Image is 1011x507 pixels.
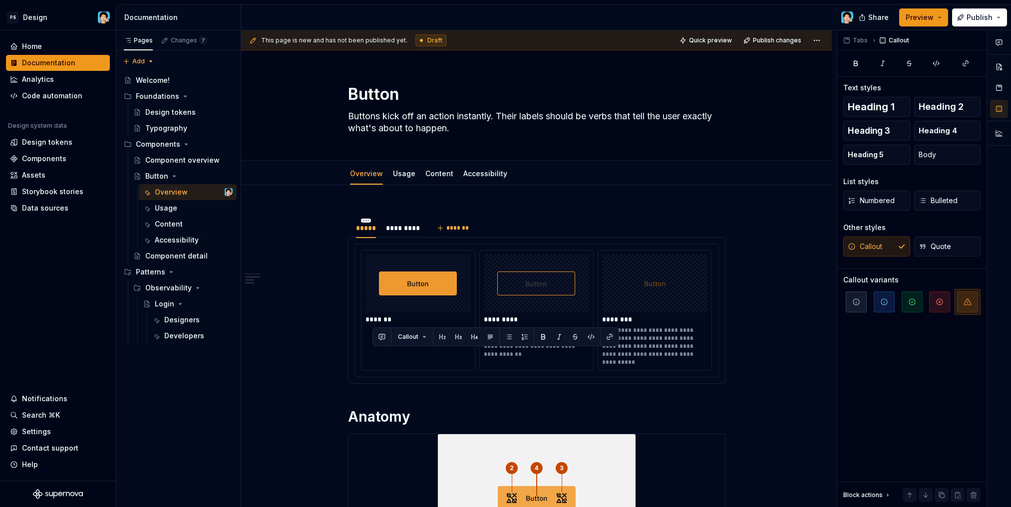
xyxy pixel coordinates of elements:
[132,57,145,65] span: Add
[427,36,442,44] span: Draft
[164,331,204,341] div: Developers
[136,139,180,149] div: Components
[753,36,801,44] span: Publish changes
[854,8,895,26] button: Share
[171,36,207,44] div: Changes
[129,168,237,184] a: Button
[919,150,936,160] span: Body
[899,8,948,26] button: Preview
[124,36,153,44] div: Pages
[129,152,237,168] a: Component overview
[843,191,910,211] button: Numbered
[848,150,884,160] span: Heading 5
[919,102,964,112] span: Heading 2
[6,200,110,216] a: Data sources
[22,394,67,404] div: Notifications
[136,75,170,85] div: Welcome!
[841,11,853,23] img: Leo
[421,163,457,184] div: Content
[6,407,110,423] button: Search ⌘K
[463,169,507,178] a: Accessibility
[129,280,237,296] div: Observability
[689,36,732,44] span: Quick preview
[393,330,431,344] button: Callout
[398,333,418,341] span: Callout
[6,151,110,167] a: Components
[843,275,899,285] div: Callout variants
[22,58,75,68] div: Documentation
[853,36,868,44] span: Tabs
[914,145,981,165] button: Body
[740,33,806,47] button: Publish changes
[843,97,910,117] button: Heading 1
[350,169,383,178] a: Overview
[139,232,237,248] a: Accessibility
[967,12,993,22] span: Publish
[120,136,237,152] div: Components
[22,91,82,101] div: Code automation
[914,97,981,117] button: Heading 2
[843,491,883,499] div: Block actions
[155,219,183,229] div: Content
[868,12,889,22] span: Share
[459,163,511,184] div: Accessibility
[843,223,886,233] div: Other styles
[22,41,42,51] div: Home
[98,11,110,23] img: Leo
[139,184,237,200] a: OverviewLeo
[354,244,719,377] section-item: Figma
[6,167,110,183] a: Assets
[6,71,110,87] a: Analytics
[952,8,1007,26] button: Publish
[848,102,895,112] span: Heading 1
[346,82,723,106] textarea: Button
[148,328,237,344] a: Developers
[919,126,957,136] span: Heading 4
[129,104,237,120] a: Design tokens
[6,55,110,71] a: Documentation
[139,216,237,232] a: Content
[346,108,723,136] textarea: Buttons kick off an action instantly. Their labels should be verbs that tell the user exactly wha...
[120,88,237,104] div: Foundations
[840,33,872,47] button: Tabs
[33,489,83,499] svg: Supernova Logo
[155,187,188,197] div: Overview
[6,134,110,150] a: Design tokens
[155,235,199,245] div: Accessibility
[145,155,220,165] div: Component overview
[145,171,168,181] div: Button
[843,177,879,187] div: List styles
[8,122,67,130] div: Design system data
[914,237,981,256] button: Quote
[22,203,68,213] div: Data sources
[199,36,207,44] span: 7
[425,169,453,178] a: Content
[145,283,192,293] div: Observability
[22,187,83,197] div: Storybook stories
[120,72,237,344] div: Page tree
[914,121,981,141] button: Heading 4
[919,196,958,206] span: Bulleted
[148,312,237,328] a: Designers
[129,248,237,264] a: Component detail
[22,154,66,164] div: Components
[843,121,910,141] button: Heading 3
[22,443,78,453] div: Contact support
[346,163,387,184] div: Overview
[6,457,110,473] button: Help
[261,36,407,44] span: This page is new and has not been published yet.
[6,88,110,104] a: Code automation
[139,200,237,216] a: Usage
[848,126,890,136] span: Heading 3
[22,460,38,470] div: Help
[6,38,110,54] a: Home
[23,12,47,22] div: Design
[129,120,237,136] a: Typography
[843,145,910,165] button: Heading 5
[225,188,233,196] img: Leo
[919,242,951,252] span: Quote
[348,408,725,426] h1: Anatomy
[848,196,895,206] span: Numbered
[145,107,196,117] div: Design tokens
